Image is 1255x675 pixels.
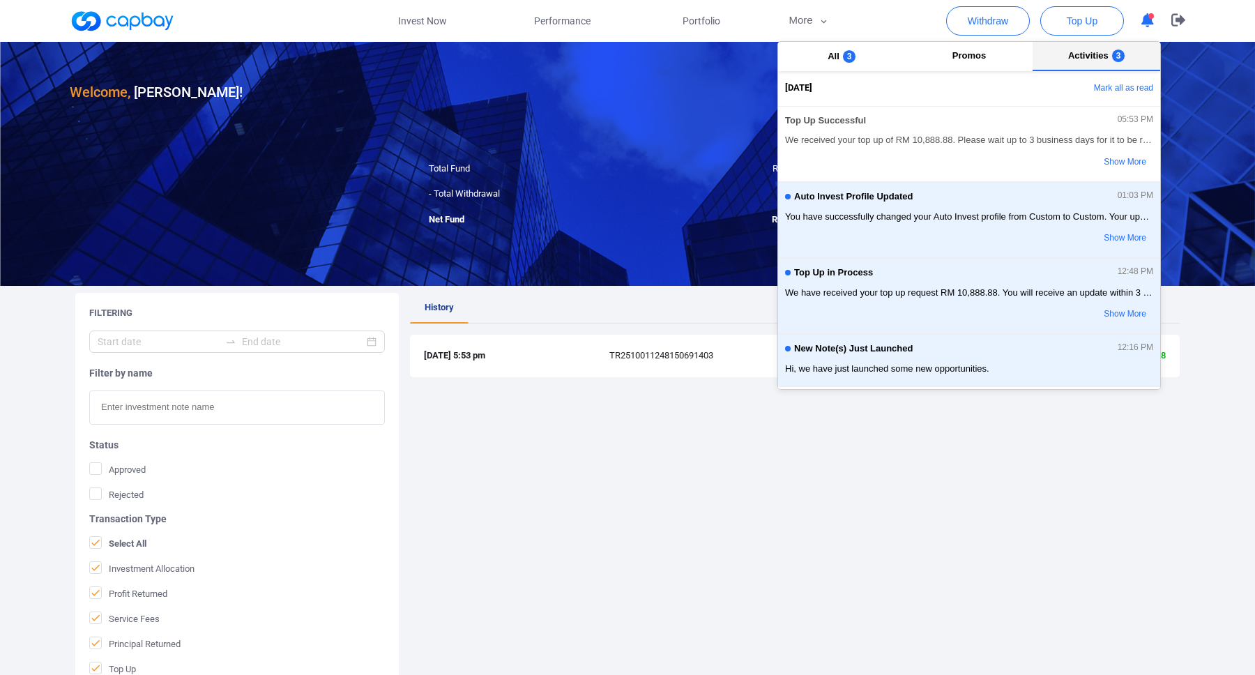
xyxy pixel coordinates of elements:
span: Portfolio [683,13,720,29]
span: Auto Invest Profile Updated [794,192,913,202]
div: Total Fund [418,162,627,176]
button: Mark all as read [1010,77,1160,100]
span: 01:03 PM [1118,191,1153,201]
span: Welcome, [70,84,130,100]
span: Top Up Successful [785,116,866,126]
span: 12:48 PM [1118,267,1153,277]
button: New Note(s) Just Launched12:16 PMHi, we have just launched some new opportunities. [778,334,1160,386]
div: ( ) [627,187,837,202]
button: Auto Invest Profile Updated01:03 PMYou have successfully changed your Auto Invest profile from Cu... [778,182,1160,258]
span: All [828,51,839,61]
span: [DATE] [785,81,812,96]
div: - Total Withdrawal [418,187,627,202]
span: 3 [1112,50,1125,62]
span: You have successfully changed your Auto Invest profile from Custom to Custom. Your updated profile i [785,210,1153,224]
div: Net Fund [418,213,627,227]
span: Select All [89,536,146,550]
h5: Transaction Type [89,513,385,525]
span: RM 10,888.88 [773,163,826,174]
span: Hi, we have just launched some new opportunities. [785,362,1153,376]
span: Rejected [89,487,144,501]
input: End date [242,334,364,349]
button: Show More [1043,151,1153,174]
h5: Status [89,439,385,451]
span: to [225,336,236,347]
button: Top Up [1040,6,1124,36]
span: [DATE] 5:53 pm [424,349,609,363]
span: Approved [89,462,146,476]
button: Activities3 [1033,42,1160,71]
span: Principal Returned [89,637,181,651]
button: Top Up Successful05:53 PMWe received your top up of RM 10,888.88. Please wait up to 3 business da... [778,106,1160,182]
button: Show More [1043,227,1153,250]
span: Top Up [1067,14,1097,28]
span: RM 10,888.88 [772,214,826,225]
span: Promos [952,50,986,61]
span: Investment Allocation [89,561,195,575]
button: All3 [778,42,906,71]
button: Top Up in Process12:48 PMWe have received your top up request RM 10,888.88. You will receive an u... [778,258,1160,334]
span: Top Up in Process [794,268,873,278]
button: Promos [906,42,1033,71]
span: Performance [534,13,591,29]
input: Enter investment note name [89,390,385,425]
span: Service Fees [89,612,160,625]
span: 12:16 PM [1118,343,1153,353]
span: 05:53 PM [1118,115,1153,125]
span: We have received your top up request RM 10,888.88. You will receive an update within 3 - 5 business [785,286,1153,300]
button: Withdraw [946,6,1030,36]
input: Start date [98,334,220,349]
span: 3 [843,50,856,63]
span: TR2510011248150691403 [609,349,795,363]
span: Activities [1068,50,1109,61]
span: swap-right [225,336,236,347]
h3: [PERSON_NAME] ! [70,81,243,103]
span: History [425,302,454,312]
button: Show More [1043,303,1153,326]
h5: Filtering [89,307,132,319]
span: New Note(s) Just Launched [794,344,913,354]
span: We received your top up of RM 10,888.88. Please wait up to 3 business days for it to be reflected in [785,133,1153,147]
button: Auto Invest Profile Updated09:56 AMYou have successfully changed your Auto Invest profile from Cu... [778,386,1160,462]
span: Profit Returned [89,586,167,600]
h5: Filter by name [89,367,385,379]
